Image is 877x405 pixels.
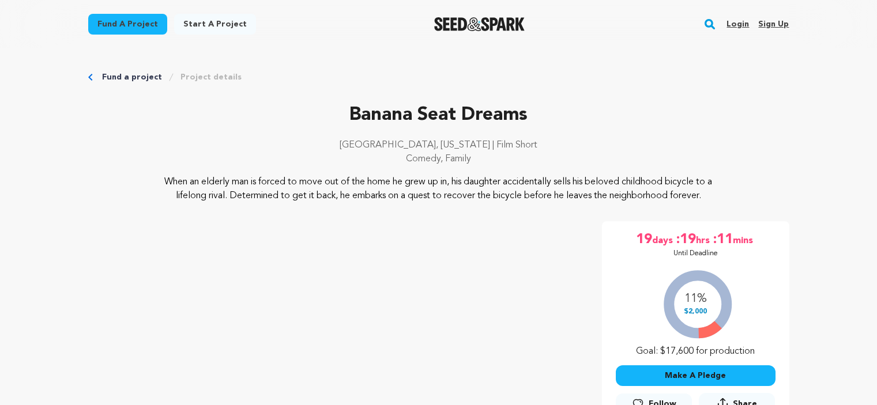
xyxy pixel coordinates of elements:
span: :19 [675,230,696,249]
span: mins [733,230,755,249]
a: Fund a project [102,71,162,83]
a: Project details [180,71,242,83]
a: Fund a project [88,14,167,35]
div: Breadcrumb [88,71,789,83]
a: Start a project [174,14,256,35]
span: 19 [636,230,652,249]
a: Login [727,15,749,33]
p: [GEOGRAPHIC_DATA], [US_STATE] | Film Short [88,138,789,152]
img: Seed&Spark Logo Dark Mode [434,17,525,31]
p: Banana Seat Dreams [88,101,789,129]
a: Sign up [758,15,789,33]
a: Seed&Spark Homepage [434,17,525,31]
span: days [652,230,675,249]
button: Make A Pledge [616,365,776,386]
span: :11 [712,230,733,249]
p: When an elderly man is forced to move out of the home he grew up in, his daughter accidentally se... [158,175,719,203]
span: hrs [696,230,712,249]
p: Until Deadline [673,249,718,258]
p: Comedy, Family [88,152,789,166]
